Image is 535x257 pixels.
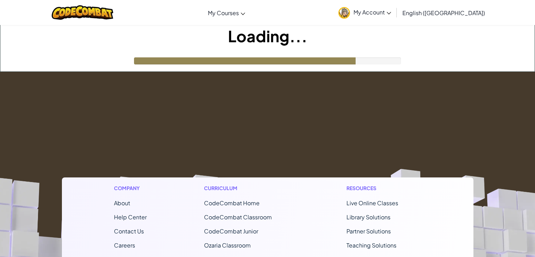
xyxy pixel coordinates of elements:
[0,25,535,47] h1: Loading...
[114,213,147,221] a: Help Center
[204,199,260,207] span: CodeCombat Home
[204,3,249,22] a: My Courses
[346,184,421,192] h1: Resources
[114,242,135,249] a: Careers
[114,227,144,235] span: Contact Us
[346,199,398,207] a: Live Online Classes
[52,5,113,20] img: CodeCombat logo
[335,1,395,24] a: My Account
[346,242,396,249] a: Teaching Solutions
[204,242,251,249] a: Ozaria Classroom
[208,9,239,17] span: My Courses
[402,9,485,17] span: English ([GEOGRAPHIC_DATA])
[354,8,391,16] span: My Account
[114,184,147,192] h1: Company
[346,227,391,235] a: Partner Solutions
[338,7,350,19] img: avatar
[114,199,130,207] a: About
[204,184,289,192] h1: Curriculum
[399,3,489,22] a: English ([GEOGRAPHIC_DATA])
[204,227,258,235] a: CodeCombat Junior
[346,213,390,221] a: Library Solutions
[204,213,272,221] a: CodeCombat Classroom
